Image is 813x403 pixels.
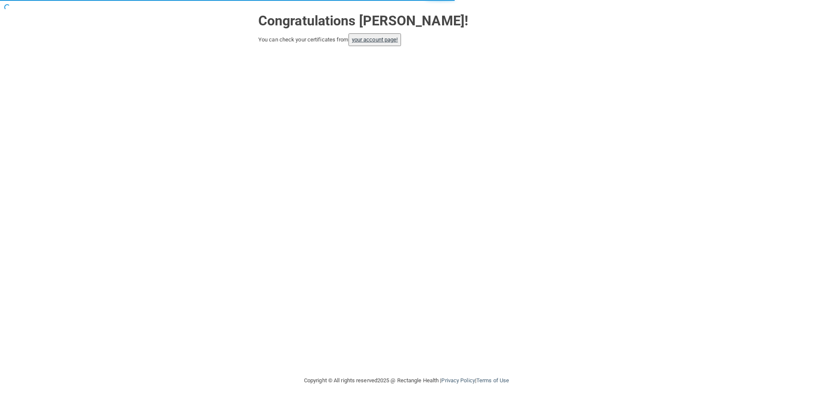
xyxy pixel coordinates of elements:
[348,33,401,46] button: your account page!
[258,13,468,29] strong: Congratulations [PERSON_NAME]!
[441,377,475,384] a: Privacy Policy
[252,367,561,394] div: Copyright © All rights reserved 2025 @ Rectangle Health | |
[476,377,509,384] a: Terms of Use
[352,36,398,43] a: your account page!
[258,33,555,46] div: You can check your certificates from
